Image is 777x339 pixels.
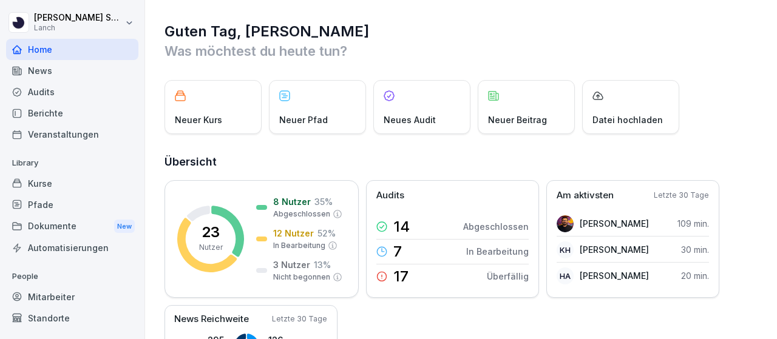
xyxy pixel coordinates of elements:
[6,173,138,194] a: Kurse
[273,272,330,283] p: Nicht begonnen
[681,269,709,282] p: 20 min.
[6,307,138,329] a: Standorte
[580,217,649,230] p: [PERSON_NAME]
[6,267,138,286] p: People
[6,153,138,173] p: Library
[488,113,547,126] p: Neuer Beitrag
[6,194,138,215] a: Pfade
[6,60,138,81] a: News
[314,258,331,271] p: 13 %
[487,270,529,283] p: Überfällig
[557,215,574,232] img: kwjack37i7lkdya029ocrhcd.png
[314,195,333,208] p: 35 %
[466,245,529,258] p: In Bearbeitung
[272,314,327,324] p: Letzte 30 Tage
[114,220,135,233] div: New
[279,113,328,126] p: Neuer Pfad
[6,215,138,238] div: Dokumente
[654,190,709,201] p: Letzte 30 Tage
[393,269,409,284] p: 17
[6,81,138,102] a: Audits
[393,220,410,234] p: 14
[273,195,311,208] p: 8 Nutzer
[592,113,663,126] p: Datei hochladen
[165,153,759,170] h2: Übersicht
[6,102,138,124] a: Berichte
[34,24,123,32] p: Lanch
[557,241,574,258] div: KH
[580,243,649,256] p: [PERSON_NAME]
[393,244,402,259] p: 7
[317,227,336,240] p: 52 %
[376,189,404,203] p: Audits
[463,220,529,233] p: Abgeschlossen
[165,41,759,61] p: Was möchtest du heute tun?
[34,13,123,23] p: [PERSON_NAME] Samsunlu
[557,189,614,203] p: Am aktivsten
[174,312,249,326] p: News Reichweite
[677,217,709,230] p: 109 min.
[273,258,310,271] p: 3 Nutzer
[580,269,649,282] p: [PERSON_NAME]
[557,267,574,284] div: HA
[6,237,138,258] a: Automatisierungen
[6,286,138,307] a: Mitarbeiter
[273,240,325,251] p: In Bearbeitung
[6,124,138,145] a: Veranstaltungen
[273,209,330,220] p: Abgeschlossen
[199,242,223,253] p: Nutzer
[202,225,220,240] p: 23
[681,243,709,256] p: 30 min.
[273,227,314,240] p: 12 Nutzer
[165,22,759,41] h1: Guten Tag, [PERSON_NAME]
[384,113,436,126] p: Neues Audit
[6,215,138,238] a: DokumenteNew
[6,39,138,60] a: Home
[175,113,222,126] p: Neuer Kurs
